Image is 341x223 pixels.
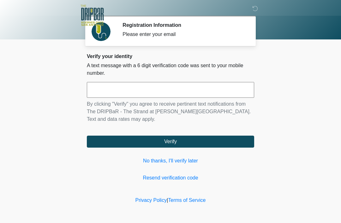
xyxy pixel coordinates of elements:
h2: Verify your identity [87,53,254,59]
a: Resend verification code [87,174,254,182]
p: By clicking "Verify" you agree to receive pertinent text notifications from The DRIPBaR - The Str... [87,100,254,123]
a: Privacy Policy [135,197,167,203]
img: The DRIPBaR - The Strand at Huebner Oaks Logo [81,5,104,26]
img: Agent Avatar [92,22,111,41]
p: A text message with a 6 digit verification code was sent to your mobile number. [87,62,254,77]
a: | [167,197,168,203]
button: Verify [87,136,254,148]
a: Terms of Service [168,197,206,203]
a: No thanks, I'll verify later [87,157,254,165]
div: Please enter your email [123,31,245,38]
